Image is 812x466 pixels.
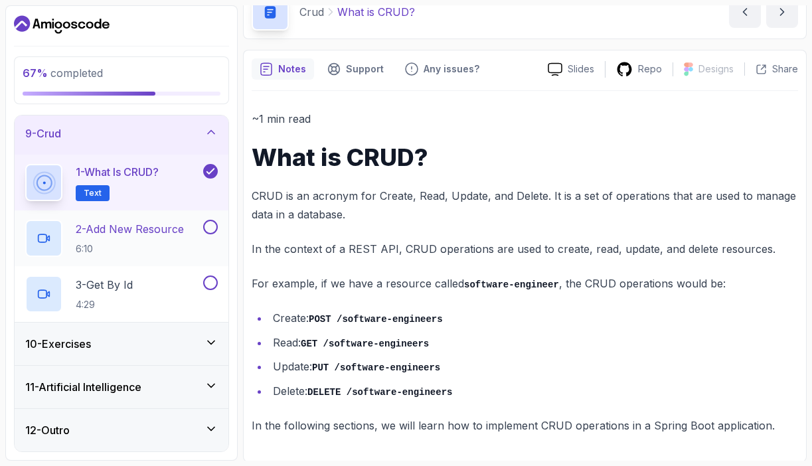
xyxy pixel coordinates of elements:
[464,279,559,290] code: software-engineer
[537,62,605,76] a: Slides
[25,275,218,313] button: 3-Get By Id4:29
[23,66,103,80] span: completed
[269,333,798,352] li: Read:
[744,62,798,76] button: Share
[269,309,798,328] li: Create:
[252,187,798,224] p: CRUD is an acronym for Create, Read, Update, and Delete. It is a set of operations that are used ...
[25,379,141,395] h3: 11 - Artificial Intelligence
[15,366,228,408] button: 11-Artificial Intelligence
[84,188,102,198] span: Text
[252,240,798,258] p: In the context of a REST API, CRUD operations are used to create, read, update, and delete resour...
[23,66,48,80] span: 67 %
[76,298,133,311] p: 4:29
[76,277,133,293] p: 3 - Get By Id
[76,242,184,256] p: 6:10
[15,409,228,451] button: 12-Outro
[301,339,429,349] code: GET /software-engineers
[606,61,673,78] a: Repo
[25,220,218,257] button: 2-Add New Resource6:10
[397,58,487,80] button: Feedback button
[76,164,159,180] p: 1 - What is CRUD?
[698,62,734,76] p: Designs
[252,144,798,171] h1: What is CRUD?
[15,112,228,155] button: 9-Crud
[299,4,324,20] p: Crud
[76,221,184,237] p: 2 - Add New Resource
[309,314,443,325] code: POST /software-engineers
[346,62,384,76] p: Support
[25,422,70,438] h3: 12 - Outro
[319,58,392,80] button: Support button
[252,416,798,435] p: In the following sections, we will learn how to implement CRUD operations in a Spring Boot applic...
[269,357,798,376] li: Update:
[312,362,440,373] code: PUT /software-engineers
[772,62,798,76] p: Share
[14,14,110,35] a: Dashboard
[252,274,798,293] p: For example, if we have a resource called , the CRUD operations would be:
[25,164,218,201] button: 1-What is CRUD?Text
[337,4,415,20] p: What is CRUD?
[307,387,452,398] code: DELETE /software-engineers
[15,323,228,365] button: 10-Exercises
[568,62,594,76] p: Slides
[252,58,314,80] button: notes button
[638,62,662,76] p: Repo
[278,62,306,76] p: Notes
[252,110,798,128] p: ~1 min read
[269,382,798,401] li: Delete:
[25,336,91,352] h3: 10 - Exercises
[25,125,61,141] h3: 9 - Crud
[424,62,479,76] p: Any issues?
